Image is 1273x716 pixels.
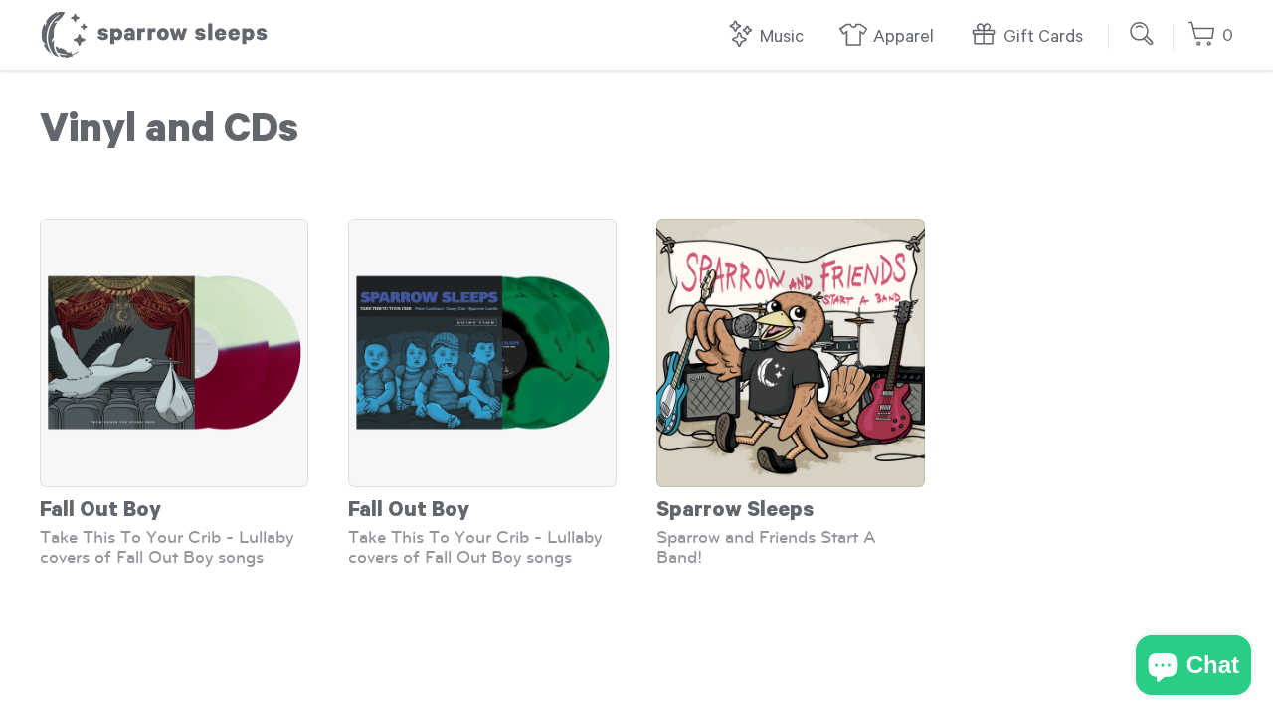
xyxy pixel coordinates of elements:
[40,527,308,567] div: Take This To Your Crib - Lullaby covers of Fall Out Boy songs
[656,219,925,487] img: SparrowAndFriends-StartABand-Cover_grande.png
[656,527,925,567] div: Sparrow and Friends Start A Band!
[348,527,617,567] div: Take This To Your Crib - Lullaby covers of Fall Out Boy songs
[40,219,308,487] img: SS_FUTST_SSEXCLUSIVE_6d2c3e95-2d39-4810-a4f6-2e3a860c2b91_grande.png
[40,109,1233,159] h1: Vinyl and CDs
[348,219,617,487] img: SS_TTTYC_GREEN_grande.png
[40,219,308,567] a: Fall Out Boy Take This To Your Crib - Lullaby covers of Fall Out Boy songs
[1187,15,1233,58] a: 0
[969,16,1093,59] a: Gift Cards
[1123,14,1163,54] input: Submit
[656,487,925,527] div: Sparrow Sleeps
[656,219,925,567] a: Sparrow Sleeps Sparrow and Friends Start A Band!
[348,219,617,567] a: Fall Out Boy Take This To Your Crib - Lullaby covers of Fall Out Boy songs
[1130,635,1257,700] inbox-online-store-chat: Shopify online store chat
[40,10,269,60] h1: Sparrow Sleeps
[40,487,308,527] div: Fall Out Boy
[348,487,617,527] div: Fall Out Boy
[838,16,944,59] a: Apparel
[725,16,814,59] a: Music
